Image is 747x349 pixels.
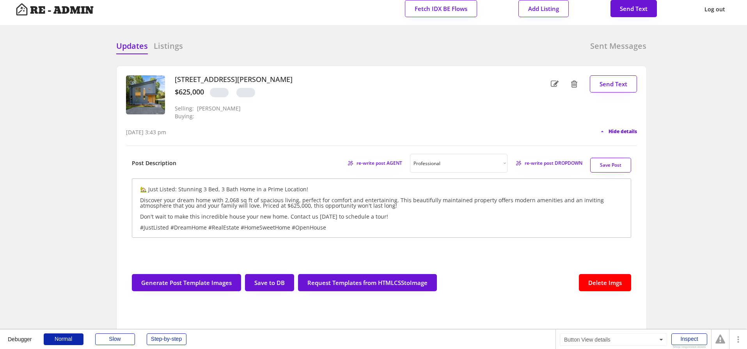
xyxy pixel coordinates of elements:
[347,158,402,168] button: re-write post AGENT
[298,274,437,291] button: Request Templates from HTMLCSStoImage
[671,333,707,345] div: Inspect
[357,161,402,166] span: re-write post AGENT
[116,41,148,52] h6: Updates
[515,158,582,168] button: re-write post DROPDOWN
[132,159,176,167] h6: Post Description
[609,129,637,134] span: Hide details
[599,128,637,135] button: Hide details
[590,158,631,173] button: Save Post
[671,345,707,349] div: Show responsive boxes
[30,5,94,16] h4: RE - ADMIN
[175,88,204,96] div: $625,000
[95,333,135,345] div: Slow
[132,274,241,291] button: Generate Post Template Images
[154,41,183,52] h6: Listings
[175,105,241,112] div: Selling: [PERSON_NAME]
[126,128,166,136] div: [DATE] 3:43 pm
[245,274,294,291] button: Save to DB
[44,333,83,345] div: Normal
[16,3,28,16] img: Artboard%201%20copy%203.svg
[590,41,646,52] h6: Sent Messages
[175,75,516,84] h3: [STREET_ADDRESS][PERSON_NAME]
[698,0,731,18] button: Log out
[560,333,667,346] div: Button View details
[579,274,631,291] button: Delete Imgs
[590,75,637,93] button: Send Text
[126,75,165,114] img: 5778785116069557547.jpg
[175,113,199,120] div: Buying:
[8,329,32,342] div: Debugger
[147,333,186,345] div: Step-by-step
[525,161,582,166] span: re-write post DROPDOWN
